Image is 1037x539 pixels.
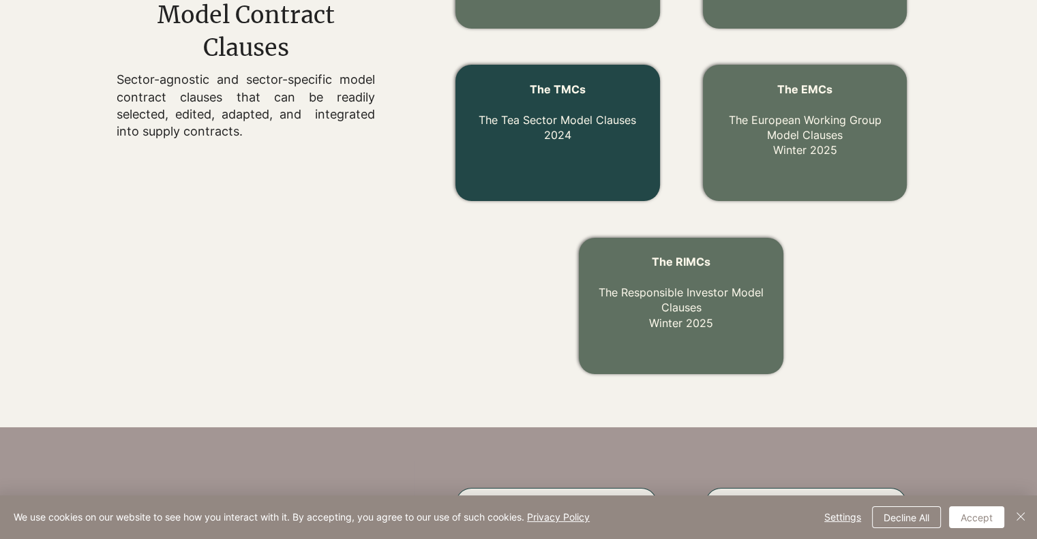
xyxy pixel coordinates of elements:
[1012,508,1029,525] img: Close
[652,255,710,268] span: The RIMCs
[599,255,764,330] a: The RIMCs The Responsible Investor Model ClausesWinter 2025
[527,511,590,523] a: Privacy Policy
[157,1,335,62] span: Model Contract Clauses
[949,506,1004,528] button: Accept
[14,511,590,523] span: We use cookies on our website to see how you interact with it. By accepting, you agree to our use...
[117,71,375,140] p: Sector-agnostic and sector-specific model contract clauses that can be readily selected, edited, ...
[1012,506,1029,528] button: Close
[777,82,832,96] span: The EMCs
[872,506,941,528] button: Decline All
[479,82,636,142] a: The TMCs The Tea Sector Model Clauses2024
[530,82,586,96] span: The TMCs
[729,82,882,157] a: The EMCs The European Working Group Model ClausesWinter 2025
[824,507,861,527] span: Settings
